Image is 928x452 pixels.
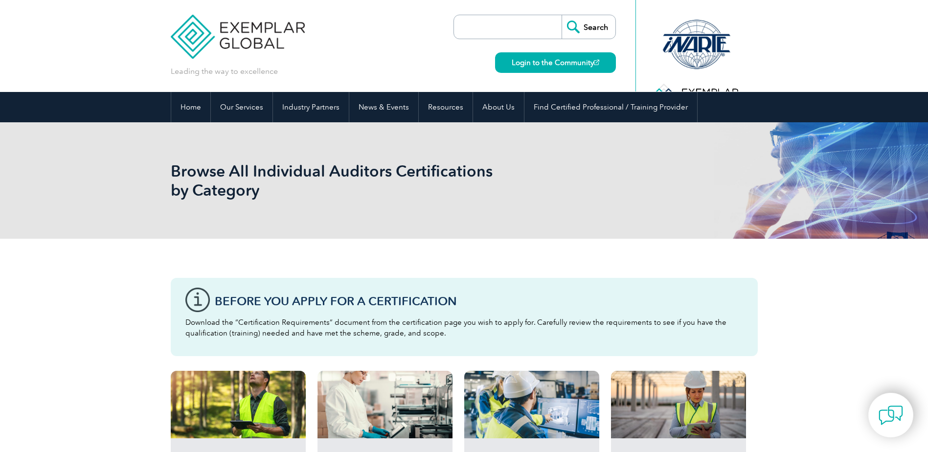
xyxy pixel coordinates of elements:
[594,60,599,65] img: open_square.png
[273,92,349,122] a: Industry Partners
[879,403,903,428] img: contact-chat.png
[349,92,418,122] a: News & Events
[215,295,743,307] h3: Before You Apply For a Certification
[562,15,615,39] input: Search
[171,92,210,122] a: Home
[171,66,278,77] p: Leading the way to excellence
[419,92,473,122] a: Resources
[473,92,524,122] a: About Us
[171,161,546,200] h1: Browse All Individual Auditors Certifications by Category
[524,92,697,122] a: Find Certified Professional / Training Provider
[495,52,616,73] a: Login to the Community
[211,92,272,122] a: Our Services
[185,317,743,339] p: Download the “Certification Requirements” document from the certification page you wish to apply ...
